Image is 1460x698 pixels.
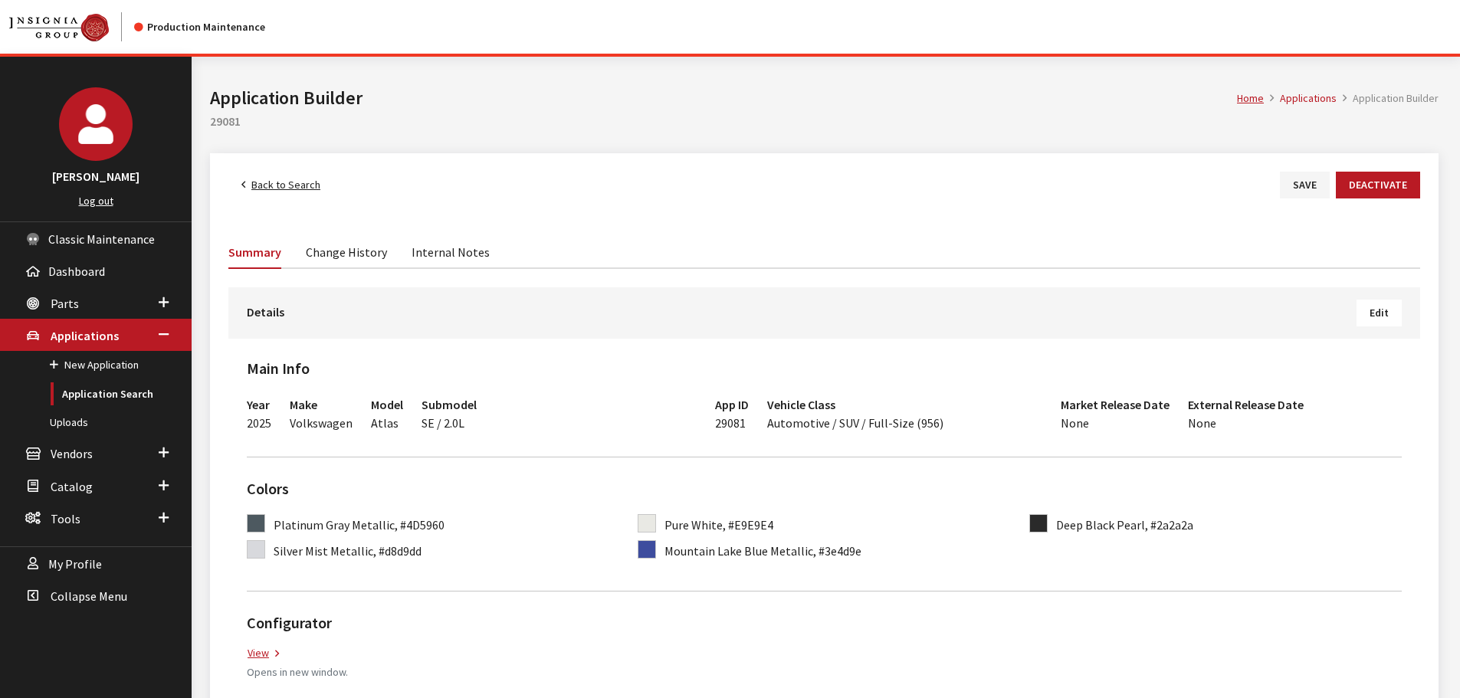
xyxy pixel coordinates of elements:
h2: Configurator [247,611,1402,634]
span: Vendors [51,447,93,462]
button: Save [1280,172,1330,198]
span: Collapse Menu [51,588,127,604]
span: My Profile [48,556,102,572]
h3: Market Release Date [1061,395,1170,414]
span: Deep Black Pearl, [1056,517,1148,533]
h2: 29081 [210,112,1439,130]
span: #3e4d9e [819,543,861,559]
span: Dashboard [48,264,105,279]
a: Change History [306,235,387,267]
li: Application Builder [1337,90,1439,107]
span: Edit [1370,306,1389,320]
h3: External Release Date [1188,395,1304,414]
a: Home [1237,91,1264,105]
span: 2025 [247,415,271,431]
span: Volkswagen [290,415,353,431]
h3: Submodel [422,395,697,414]
span: Mountain Lake Blue Metallic, [664,543,816,559]
h2: Colors [247,477,1402,500]
span: Platinum Gray Metallic, [274,517,398,533]
span: #4D5960 [400,517,445,533]
li: Applications [1264,90,1337,107]
div: Production Maintenance [134,19,265,35]
span: Silver Mist Metallic, [274,543,376,559]
span: 29081 [715,415,746,431]
a: Summary [228,235,281,269]
h2: Main Info [247,357,1402,380]
span: Atlas [371,415,399,431]
a: Internal Notes [412,235,490,267]
span: SE / 2.0L [422,415,464,431]
span: #d8d9dd [379,543,422,559]
h3: Vehicle Class [767,395,1042,414]
h3: [PERSON_NAME] [15,167,176,185]
button: Edit Details [1357,300,1402,326]
h3: Model [371,395,403,414]
small: Opens in new window. [247,665,348,679]
a: Insignia Group logo [9,12,134,41]
span: #E9E9E4 [728,517,773,533]
a: Log out [79,194,113,208]
span: Applications [51,328,119,343]
span: None [1188,415,1216,431]
h3: Make [290,395,353,414]
span: Classic Maintenance [48,231,155,247]
h3: Details [247,300,1402,326]
span: Parts [51,296,79,311]
img: Catalog Maintenance [9,14,109,41]
h3: App ID [715,395,749,414]
span: Tools [51,511,80,526]
button: Deactivate [1336,172,1420,198]
a: Back to Search [228,172,333,198]
img: Cheyenne Dorton [59,87,133,161]
a: View [247,644,280,662]
h3: Year [247,395,271,414]
h1: Application Builder [210,84,1237,112]
span: Pure White, [664,517,726,533]
span: None [1061,415,1089,431]
span: Catalog [51,479,93,494]
span: Automotive / SUV / Full-Size (956) [767,415,943,431]
span: #2a2a2a [1150,517,1193,533]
